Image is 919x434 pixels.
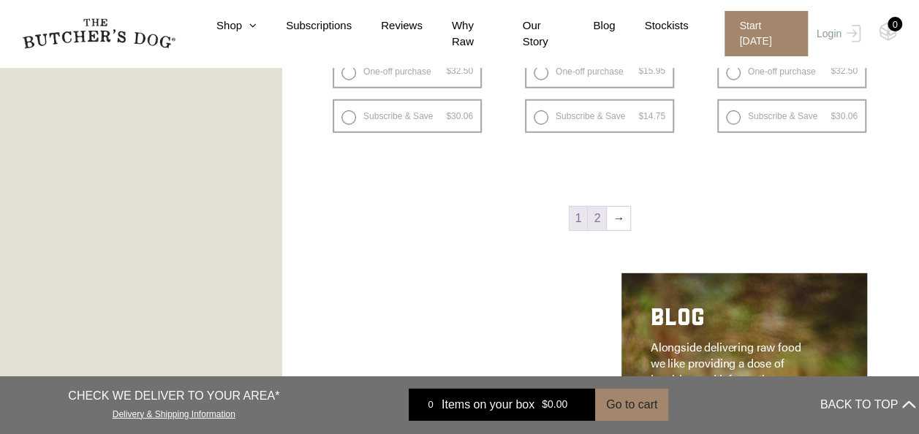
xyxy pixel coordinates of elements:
[442,395,534,413] span: Items on your box
[362,302,527,339] h2: APOTHECARY
[333,55,482,88] label: One-off purchase
[820,387,915,422] button: BACK TO TOP
[446,111,473,121] bdi: 30.06
[831,66,836,76] span: $
[638,111,665,121] bdi: 14.75
[725,11,807,56] span: Start [DATE]
[113,405,235,419] a: Delivery & Shipping Information
[651,339,816,419] p: Alongside delivering raw food we like providing a dose of inspiring and informative content to ou...
[651,302,816,339] h2: BLOG
[409,388,595,420] a: 0 Items on your box $0.00
[638,66,665,76] bdi: 15.95
[710,11,812,56] a: Start [DATE]
[542,398,567,410] bdi: 0.00
[493,18,564,50] a: Our Story
[813,11,861,56] a: Login
[595,388,668,420] button: Go to cart
[588,207,606,230] a: Page 2
[362,339,527,419] p: Adored Beast Apothecary is a line of all-natural pet products designed to support your dog’s heal...
[542,398,548,410] span: $
[638,66,643,76] span: $
[564,18,615,34] a: Blog
[187,18,257,34] a: Shop
[615,18,688,34] a: Stockists
[333,99,482,133] label: Subscribe & Save
[879,22,897,41] img: TBD_Cart-Empty.png
[352,18,423,34] a: Reviews
[525,55,674,88] label: One-off purchase
[68,387,279,404] p: CHECK WE DELIVER TO YOUR AREA*
[525,99,674,133] label: Subscribe & Save
[446,66,451,76] span: $
[831,111,836,121] span: $
[607,207,630,230] a: →
[888,17,902,31] div: 0
[257,18,352,34] a: Subscriptions
[638,111,643,121] span: $
[717,99,866,133] label: Subscribe & Save
[570,207,588,230] span: Page 1
[446,66,473,76] bdi: 32.50
[420,397,442,411] div: 0
[717,55,866,88] label: One-off purchase
[831,111,858,121] bdi: 30.06
[423,18,493,50] a: Why Raw
[831,66,858,76] bdi: 32.50
[446,111,451,121] span: $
